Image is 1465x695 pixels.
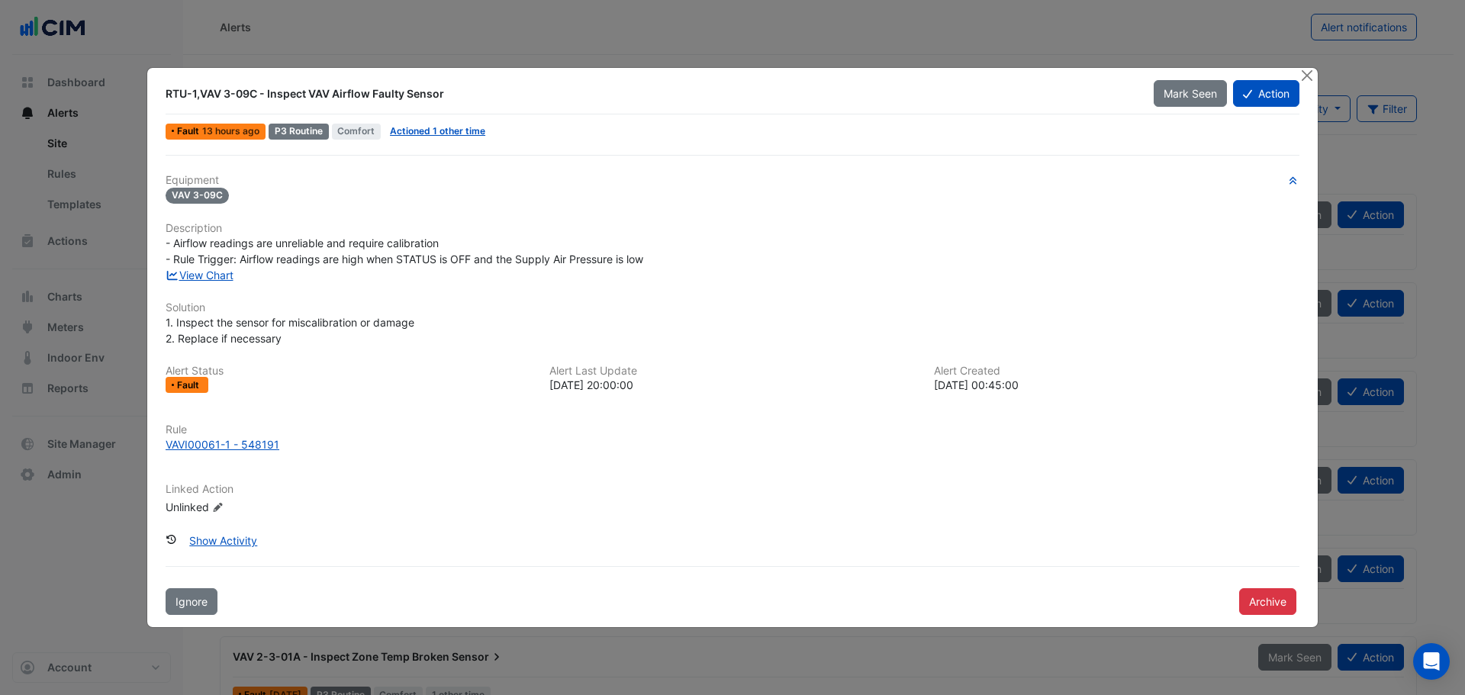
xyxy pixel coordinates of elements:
[549,365,915,378] h6: Alert Last Update
[549,377,915,393] div: [DATE] 20:00:00
[166,423,1299,436] h6: Rule
[390,125,485,137] a: Actioned 1 other time
[166,269,233,282] a: View Chart
[1154,80,1227,107] button: Mark Seen
[1299,68,1315,84] button: Close
[1164,87,1217,100] span: Mark Seen
[1239,588,1296,615] button: Archive
[269,124,329,140] div: P3 Routine
[166,499,349,515] div: Unlinked
[166,483,1299,496] h6: Linked Action
[166,301,1299,314] h6: Solution
[166,316,414,345] span: 1. Inspect the sensor for miscalibration or damage 2. Replace if necessary
[166,222,1299,235] h6: Description
[166,588,217,615] button: Ignore
[202,125,259,137] span: Wed 24-Sep-2025 03:00 IST
[177,381,202,390] span: Fault
[212,502,224,513] fa-icon: Edit Linked Action
[166,86,1135,101] div: RTU-1,VAV 3-09C - Inspect VAV Airflow Faulty Sensor
[332,124,382,140] span: Comfort
[166,436,1299,452] a: VAVI00061-1 - 548191
[166,365,531,378] h6: Alert Status
[166,436,279,452] div: VAVI00061-1 - 548191
[175,595,208,608] span: Ignore
[166,236,643,265] span: - Airflow readings are unreliable and require calibration - Rule Trigger: Airflow readings are hi...
[177,127,202,136] span: Fault
[934,377,1299,393] div: [DATE] 00:45:00
[179,527,267,554] button: Show Activity
[1233,80,1299,107] button: Action
[166,174,1299,187] h6: Equipment
[934,365,1299,378] h6: Alert Created
[1413,643,1450,680] div: Open Intercom Messenger
[166,188,229,204] span: VAV 3-09C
